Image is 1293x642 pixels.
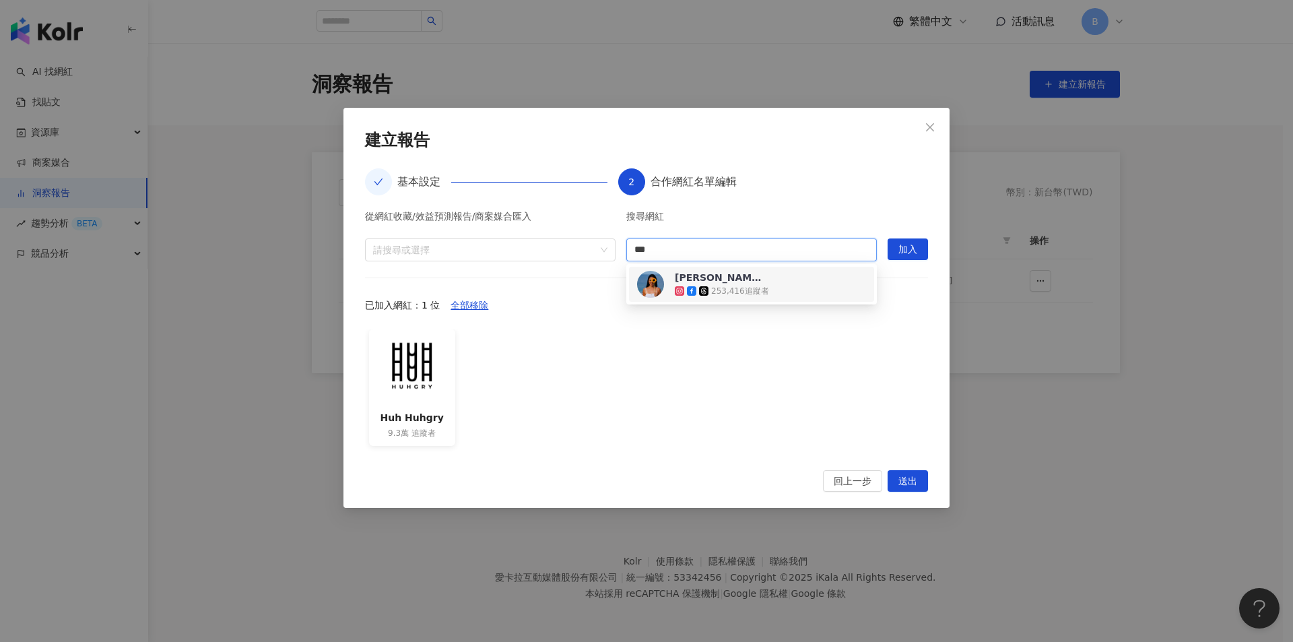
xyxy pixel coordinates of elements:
button: 加入 [888,238,928,260]
div: 合作網紅名單編輯 [651,168,737,195]
span: close [925,122,935,133]
span: 9.3萬 [388,428,409,439]
span: 追蹤者 [411,428,436,439]
span: 加入 [898,239,917,261]
div: Huh Huhgry [376,410,449,425]
img: KOL Avatar [637,271,664,298]
button: Close [917,114,943,141]
div: 搜尋網紅 [626,212,877,228]
span: 送出 [898,471,917,492]
div: 王麗雅 [629,267,874,302]
div: 從網紅收藏/效益預測報告/商案媒合匯入 [365,212,616,228]
div: 基本設定 [397,168,451,195]
span: check [374,177,383,187]
span: 回上一步 [834,471,871,492]
div: 建立報告 [365,129,928,152]
span: 2 [628,176,634,187]
div: 已加入網紅：1 位 [365,294,928,316]
div: [PERSON_NAME] [675,271,762,284]
div: 253,416 追蹤者 [711,286,769,297]
span: 全部移除 [451,295,488,317]
button: 全部移除 [440,294,499,316]
button: 回上一步 [823,470,882,492]
button: 送出 [888,470,928,492]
